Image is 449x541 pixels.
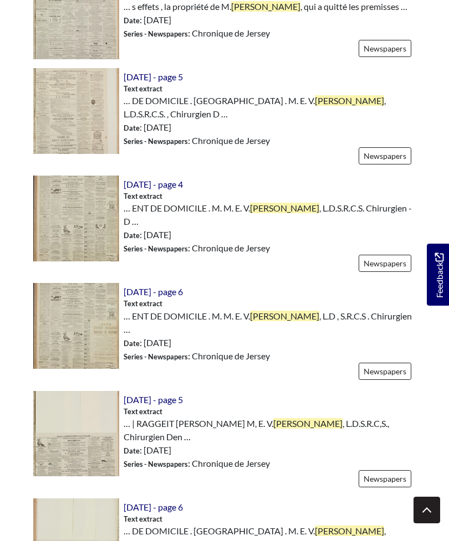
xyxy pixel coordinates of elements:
[250,311,319,321] span: [PERSON_NAME]
[124,134,270,147] span: : Chronique de Jersey
[124,94,416,121] span: … DE DOMICILE . [GEOGRAPHIC_DATA] . M. E. V. , L.D.S.R.C.S. , Chirurgien D …
[124,27,270,40] span: : Chronique de Jersey
[124,71,183,82] a: [DATE] - page 5
[124,349,270,363] span: : Chronique de Jersey
[124,286,183,297] a: [DATE] - page 6
[124,137,188,146] span: Series - Newspapers
[124,514,162,524] span: Text extract
[124,228,171,241] span: : [DATE]
[124,457,270,470] span: : Chronique de Jersey
[124,310,416,336] span: … ENT DE DOMICILE . M. M. E. V. , L.D , S.R.C.S . Chirurgien …
[231,1,300,12] span: [PERSON_NAME]
[124,352,188,361] span: Series - Newspapers
[33,68,119,154] img: 10th October 1885 - page 5
[315,525,384,536] span: [PERSON_NAME]
[124,336,171,349] span: : [DATE]
[427,244,449,306] a: Would you like to provide feedback?
[124,84,162,94] span: Text extract
[124,202,416,228] span: … ENT DE DOMICILE . M. M. E. V. , L.D.S.R.C.S. Chirurgien - D …
[124,406,162,417] span: Text extract
[124,123,140,132] span: Date
[33,176,119,261] img: 14th August 1886 - page 4
[124,231,140,240] span: Date
[33,391,119,477] img: 25th July 1885 - page 5
[124,298,162,309] span: Text extract
[124,191,162,202] span: Text extract
[359,470,411,487] a: Newspapers
[124,394,183,405] a: [DATE] - page 5
[124,502,183,512] a: [DATE] - page 6
[124,16,140,25] span: Date
[124,417,416,444] span: … | RAGGEIT [PERSON_NAME] M, E. V. , L.D.S.R.C,S., Chirurgien Den …
[414,497,440,523] button: Scroll to top
[124,241,270,255] span: : Chronique de Jersey
[432,253,446,297] span: Feedback
[124,29,188,38] span: Series - Newspapers
[124,460,188,468] span: Series - Newspapers
[124,446,140,455] span: Date
[124,444,171,457] span: : [DATE]
[359,147,411,164] a: Newspapers
[124,179,183,189] a: [DATE] - page 4
[124,13,171,27] span: : [DATE]
[124,339,140,348] span: Date
[124,121,171,134] span: : [DATE]
[315,95,384,106] span: [PERSON_NAME]
[124,244,188,253] span: Series - Newspapers
[250,203,319,213] span: [PERSON_NAME]
[273,418,343,429] span: [PERSON_NAME]
[359,363,411,380] a: Newspapers
[33,283,119,369] img: 14th August 1886 - page 6
[359,255,411,272] a: Newspapers
[359,40,411,57] a: Newspapers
